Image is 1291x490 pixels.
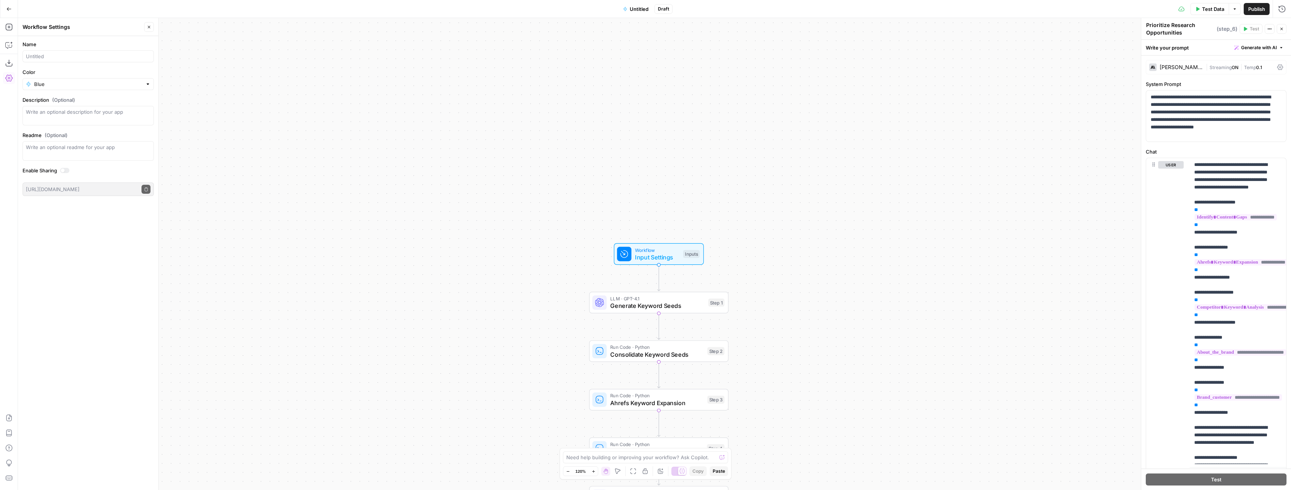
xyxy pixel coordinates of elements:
g: Edge from step_4 to step_5 [658,459,660,485]
label: Readme [23,131,154,139]
button: Publish [1244,3,1270,15]
span: ON [1232,65,1238,70]
div: Write your prompt [1141,40,1291,55]
span: (Optional) [52,96,75,104]
div: Step 2 [707,347,725,355]
div: [PERSON_NAME] 4 [1160,65,1203,70]
button: Test [1240,24,1262,34]
span: Run Code · Python [610,440,703,448]
span: ( step_6 ) [1217,25,1237,33]
button: Generate with AI [1231,43,1286,53]
span: | [1238,63,1244,71]
button: Copy [689,466,707,476]
textarea: Prioritize Research Opportunities [1146,21,1215,36]
div: WorkflowInput SettingsInputs [589,243,728,265]
label: Description [23,96,154,104]
button: user [1158,161,1184,169]
g: Edge from step_1 to step_2 [658,314,660,339]
g: Edge from start to step_1 [658,265,660,291]
span: Workflow [635,246,680,253]
span: 0.1 [1256,65,1262,70]
span: Draft [658,6,669,12]
input: Blue [34,80,142,88]
span: Run Code · Python [610,344,704,351]
span: LLM · GPT-4.1 [610,295,704,302]
div: Step 1 [708,299,724,307]
div: Step 4 [707,444,725,452]
label: System Prompt [1146,80,1286,88]
label: Name [23,41,154,48]
div: user [1146,158,1184,482]
span: 120% [575,468,586,474]
div: Inputs [683,250,700,258]
div: Run Code · PythonConsolidate Keyword SeedsStep 2 [589,340,728,362]
g: Edge from step_3 to step_4 [658,410,660,436]
div: Run Code · PythonAhrefs Keyword ExpansionStep 3 [589,389,728,410]
button: Test Data [1190,3,1229,15]
span: (Optional) [45,131,68,139]
button: Test [1146,473,1286,485]
input: Untitled [26,53,150,60]
div: Workflow Settings [23,23,142,31]
label: Chat [1146,148,1286,155]
span: Generate Keyword Seeds [610,301,704,310]
span: Input Settings [635,253,680,262]
span: Run Code · Python [610,392,704,399]
span: | [1206,63,1210,71]
span: Copy [692,468,704,475]
g: Edge from step_2 to step_3 [658,362,660,388]
span: Paste [713,468,725,475]
div: LLM · GPT-4.1Generate Keyword SeedsStep 1 [589,292,728,313]
span: Generate with AI [1241,44,1277,51]
label: Enable Sharing [23,167,154,174]
span: Test [1250,26,1259,32]
span: Publish [1248,5,1265,13]
span: Streaming [1210,65,1232,70]
button: Untitled [618,3,653,15]
span: Test Data [1202,5,1224,13]
span: Test [1211,476,1222,483]
span: Ahrefs Keyword Expansion [610,398,704,407]
span: Temp [1244,65,1256,70]
span: Competitor Keyword Analysis [610,447,703,456]
span: Untitled [630,5,649,13]
button: Paste [710,466,728,476]
span: Consolidate Keyword Seeds [610,350,704,359]
div: Step 3 [707,396,725,404]
label: Color [23,68,154,76]
div: Run Code · PythonCompetitor Keyword AnalysisStep 4 [589,437,728,459]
